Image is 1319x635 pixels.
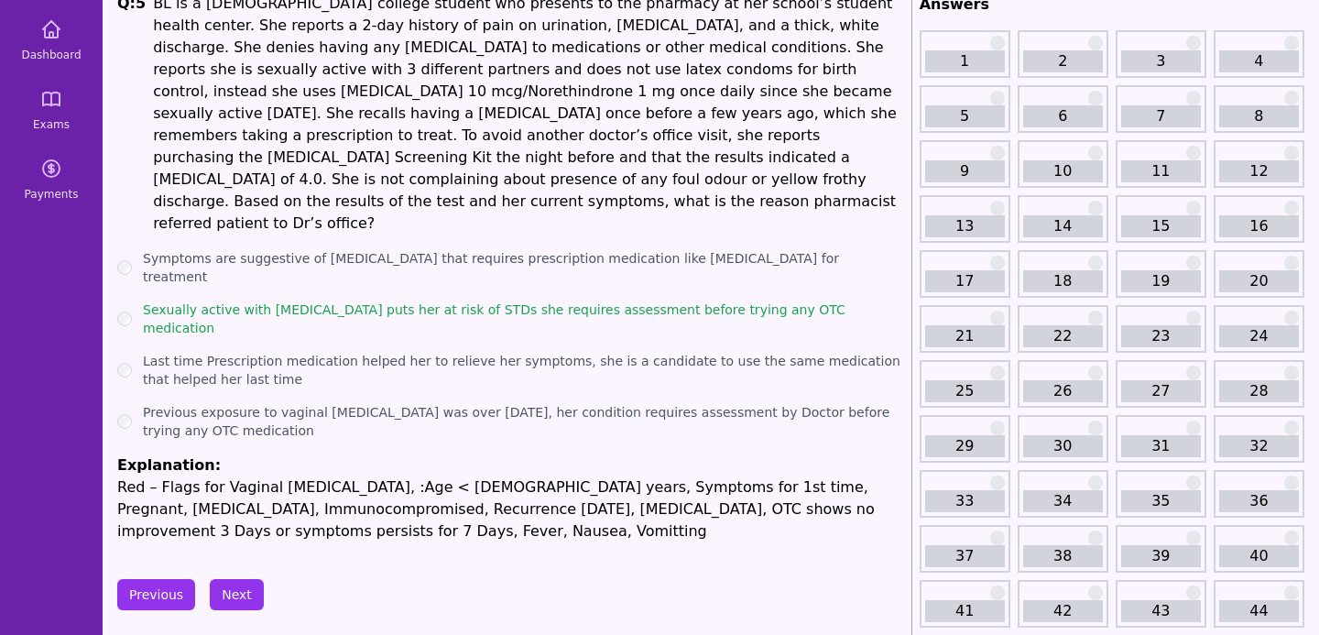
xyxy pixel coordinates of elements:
[1121,270,1201,292] a: 19
[1023,490,1103,512] a: 34
[1023,270,1103,292] a: 18
[143,249,904,286] label: Symptoms are suggestive of [MEDICAL_DATA] that requires prescription medication like [MEDICAL_DAT...
[117,456,221,474] span: Explanation:
[1219,105,1299,127] a: 8
[925,50,1005,72] a: 1
[1121,490,1201,512] a: 35
[1121,545,1201,567] a: 39
[925,160,1005,182] a: 9
[7,77,95,143] a: Exams
[1219,215,1299,237] a: 16
[1023,545,1103,567] a: 38
[925,380,1005,402] a: 25
[925,435,1005,457] a: 29
[1219,325,1299,347] a: 24
[1023,160,1103,182] a: 10
[1121,325,1201,347] a: 23
[117,579,195,610] button: Previous
[1121,160,1201,182] a: 11
[1219,600,1299,622] a: 44
[925,490,1005,512] a: 33
[1219,545,1299,567] a: 40
[1121,105,1201,127] a: 7
[1121,380,1201,402] a: 27
[1121,600,1201,622] a: 43
[1121,50,1201,72] a: 3
[33,117,70,132] span: Exams
[143,352,904,389] label: Last time Prescription medication helped her to relieve her symptoms, she is a candidate to use t...
[1023,215,1103,237] a: 14
[925,270,1005,292] a: 17
[143,301,904,337] label: Sexually active with [MEDICAL_DATA] puts her at risk of STDs she requires assessment before tryin...
[25,187,79,202] span: Payments
[7,147,95,213] a: Payments
[7,7,95,73] a: Dashboard
[1023,105,1103,127] a: 6
[925,545,1005,567] a: 37
[1023,325,1103,347] a: 22
[1219,50,1299,72] a: 4
[1219,380,1299,402] a: 28
[925,105,1005,127] a: 5
[925,325,1005,347] a: 21
[210,579,264,610] button: Next
[1219,490,1299,512] a: 36
[143,403,904,440] label: Previous exposure to vaginal [MEDICAL_DATA] was over [DATE], her condition requires assessment by...
[1023,435,1103,457] a: 30
[1219,270,1299,292] a: 20
[1023,600,1103,622] a: 42
[1121,215,1201,237] a: 15
[1219,435,1299,457] a: 32
[1121,435,1201,457] a: 31
[1023,380,1103,402] a: 26
[925,600,1005,622] a: 41
[21,48,81,62] span: Dashboard
[117,476,904,542] p: Red – Flags for Vaginal [MEDICAL_DATA], :Age < [DEMOGRAPHIC_DATA] years, Symptoms for 1st time, P...
[925,215,1005,237] a: 13
[1219,160,1299,182] a: 12
[1023,50,1103,72] a: 2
